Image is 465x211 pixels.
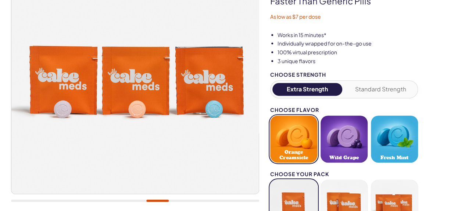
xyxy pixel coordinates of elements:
[270,171,418,177] div: Choose your pack
[270,107,418,113] div: Choose Flavor
[272,149,315,160] span: Orange Creamsicle
[329,155,359,160] span: Wild Grape
[270,13,454,21] p: As low as $7 per dose
[278,32,454,39] li: Works in 15 minutes*
[278,49,454,56] li: 100% virtual prescription
[346,83,416,96] button: Standard Strength
[380,155,408,160] span: Fresh Mint
[272,83,343,96] button: Extra Strength
[270,72,418,77] div: Choose Strength
[278,40,454,47] li: Individually wrapped for on-the-go use
[278,58,454,65] li: 3 unique flavors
